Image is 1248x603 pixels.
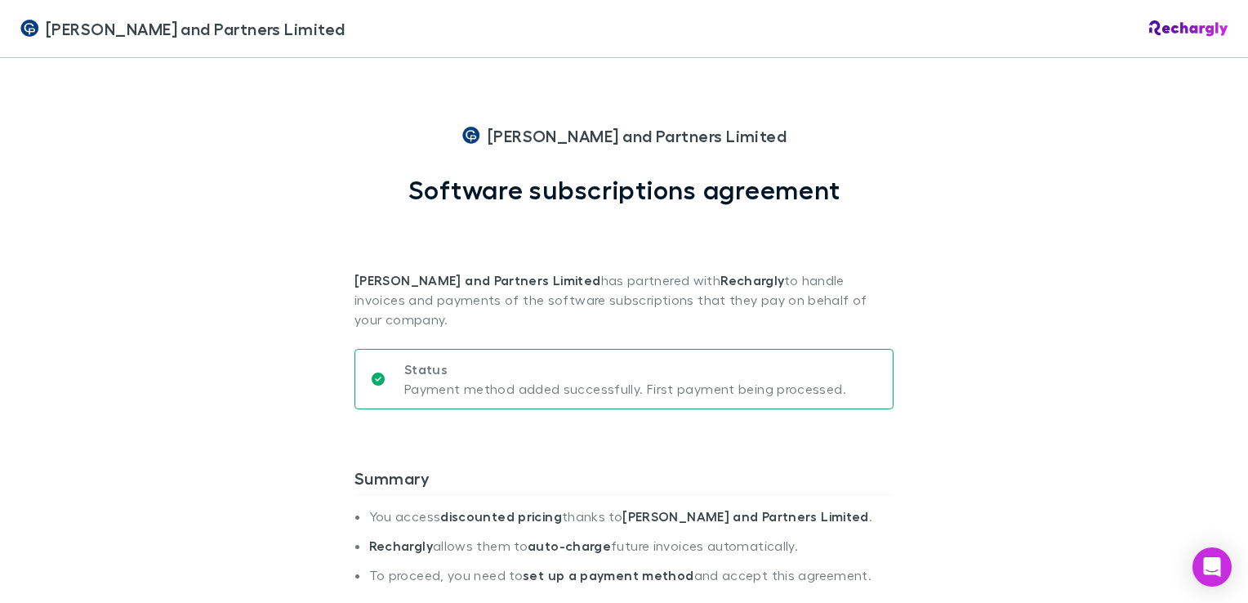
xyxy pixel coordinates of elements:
strong: discounted pricing [440,508,562,525]
img: Rechargly Logo [1149,20,1228,37]
li: To proceed, you need to and accept this agreement. [369,567,894,596]
img: Coates and Partners Limited's Logo [20,19,39,38]
li: You access thanks to . [369,508,894,538]
span: [PERSON_NAME] and Partners Limited [488,123,787,148]
img: Coates and Partners Limited's Logo [461,126,481,145]
li: allows them to future invoices automatically. [369,538,894,567]
strong: Rechargly [720,272,784,288]
h1: Software subscriptions agreement [408,174,840,205]
h3: Summary [354,468,894,494]
p: has partnered with to handle invoices and payments of the software subscriptions that they pay on... [354,205,894,329]
strong: set up a payment method [523,567,693,583]
strong: [PERSON_NAME] and Partners Limited [354,272,601,288]
strong: auto-charge [528,538,611,554]
strong: Rechargly [369,538,433,554]
div: Open Intercom Messenger [1192,547,1232,587]
strong: [PERSON_NAME] and Partners Limited [622,508,869,525]
p: Payment method added successfully. First payment being processed. [404,379,846,399]
span: [PERSON_NAME] and Partners Limited [46,16,345,41]
p: Status [404,360,846,379]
